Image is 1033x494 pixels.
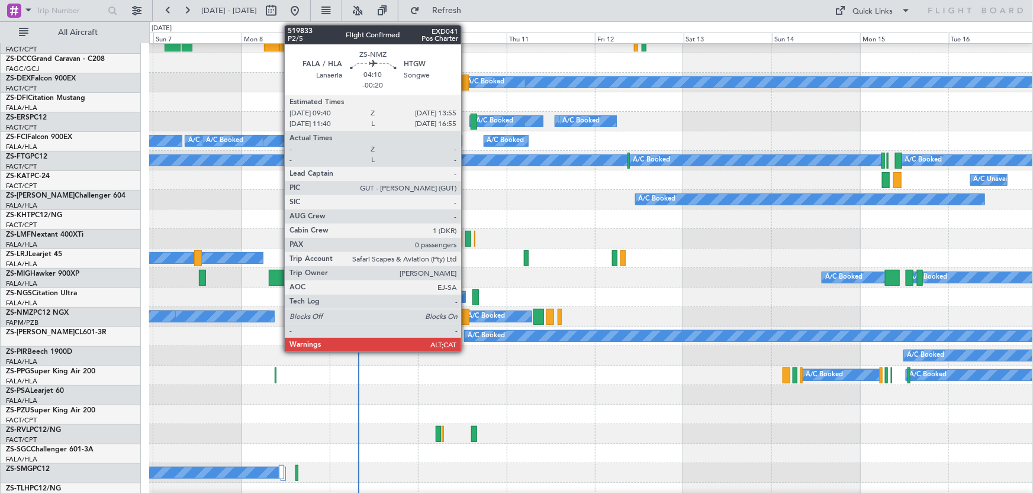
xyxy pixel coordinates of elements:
[206,132,243,150] div: A/C Booked
[6,290,32,297] span: ZS-NGS
[6,153,47,160] a: ZS-FTGPC12
[6,368,95,375] a: ZS-PPGSuper King Air 200
[6,299,37,308] a: FALA/HLA
[825,269,863,286] div: A/C Booked
[312,132,349,150] div: A/C Booked
[6,64,39,73] a: FAGC/GCJ
[152,24,172,34] div: [DATE]
[31,28,125,37] span: All Aircraft
[6,279,37,288] a: FALA/HLA
[558,112,596,130] div: A/C Booked
[6,114,30,121] span: ZS-ERS
[6,427,61,434] a: ZS-RVLPC12/NG
[563,112,600,130] div: A/C Booked
[806,366,843,384] div: A/C Booked
[6,435,37,444] a: FACT/CPT
[6,240,37,249] a: FALA/HLA
[6,45,37,54] a: FACT/CPT
[6,348,72,356] a: ZS-PIRBeech 1900D
[6,162,37,171] a: FACT/CPT
[772,33,860,43] div: Sun 14
[6,104,37,112] a: FALA/HLA
[6,192,125,199] a: ZS-[PERSON_NAME]Challenger 604
[404,1,475,20] button: Refresh
[6,173,30,180] span: ZS-KAT
[6,143,37,151] a: FALA/HLA
[907,347,944,364] div: A/C Booked
[6,446,94,453] a: ZS-SGCChallenger 601-3A
[6,407,30,414] span: ZS-PZU
[422,7,472,15] span: Refresh
[829,1,917,20] button: Quick Links
[6,309,69,317] a: ZS-NMZPC12 NGX
[6,329,75,336] span: ZS-[PERSON_NAME]
[487,132,524,150] div: A/C Booked
[6,368,30,375] span: ZS-PPG
[6,357,37,366] a: FALA/HLA
[6,251,28,258] span: ZS-LRJ
[6,212,62,219] a: ZS-KHTPC12/NG
[6,348,27,356] span: ZS-PIR
[6,56,105,63] a: ZS-DCCGrand Caravan - C208
[6,270,30,277] span: ZS-MIG
[6,56,31,63] span: ZS-DCC
[6,270,79,277] a: ZS-MIGHawker 900XP
[467,73,504,91] div: A/C Booked
[6,466,50,473] a: ZS-SMGPC12
[6,75,31,82] span: ZS-DEX
[6,407,95,414] a: ZS-PZUSuper King Air 200
[6,466,33,473] span: ZS-SMG
[6,329,107,336] a: ZS-[PERSON_NAME]CL601-3R
[13,23,128,42] button: All Aircraft
[6,221,37,230] a: FACT/CPT
[6,260,37,269] a: FALA/HLA
[398,288,435,306] div: A/C Booked
[201,5,257,16] span: [DATE] - [DATE]
[6,134,27,141] span: ZS-FCI
[6,123,37,132] a: FACT/CPT
[639,191,676,208] div: A/C Booked
[910,269,947,286] div: A/C Booked
[6,485,30,492] span: ZS-TLH
[153,33,242,43] div: Sun 7
[6,377,37,386] a: FALA/HLA
[6,485,61,492] a: ZS-TLHPC12/NG
[6,95,28,102] span: ZS-DFI
[6,318,38,327] a: FAPM/PZB
[36,2,104,20] input: Trip Number
[6,95,85,102] a: ZS-DFICitation Mustang
[468,308,505,325] div: A/C Booked
[6,416,37,425] a: FACT/CPT
[6,231,31,238] span: ZS-LMF
[909,366,947,384] div: A/C Booked
[242,33,330,43] div: Mon 8
[6,212,31,219] span: ZS-KHT
[6,446,31,453] span: ZS-SGC
[6,182,37,191] a: FACT/CPT
[6,388,64,395] a: ZS-PSALearjet 60
[684,33,772,43] div: Sat 13
[860,33,948,43] div: Mon 15
[6,153,30,160] span: ZS-FTG
[330,33,418,43] div: Tue 9
[6,114,47,121] a: ZS-ERSPC12
[6,84,37,93] a: FACT/CPT
[6,455,37,464] a: FALA/HLA
[905,151,942,169] div: A/C Booked
[362,210,390,228] div: No Crew
[6,388,30,395] span: ZS-PSA
[6,309,33,317] span: ZS-NMZ
[6,427,30,434] span: ZS-RVL
[188,132,226,150] div: A/C Booked
[6,134,72,141] a: ZS-FCIFalcon 900EX
[6,290,77,297] a: ZS-NGSCitation Ultra
[476,112,513,130] div: A/C Booked
[633,151,670,169] div: A/C Booked
[288,132,326,150] div: A/C Booked
[6,201,37,210] a: FALA/HLA
[974,171,1023,189] div: A/C Unavailable
[362,230,411,247] div: A/C Unavailable
[6,396,37,405] a: FALA/HLA
[6,192,75,199] span: ZS-[PERSON_NAME]
[6,231,83,238] a: ZS-LMFNextant 400XTi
